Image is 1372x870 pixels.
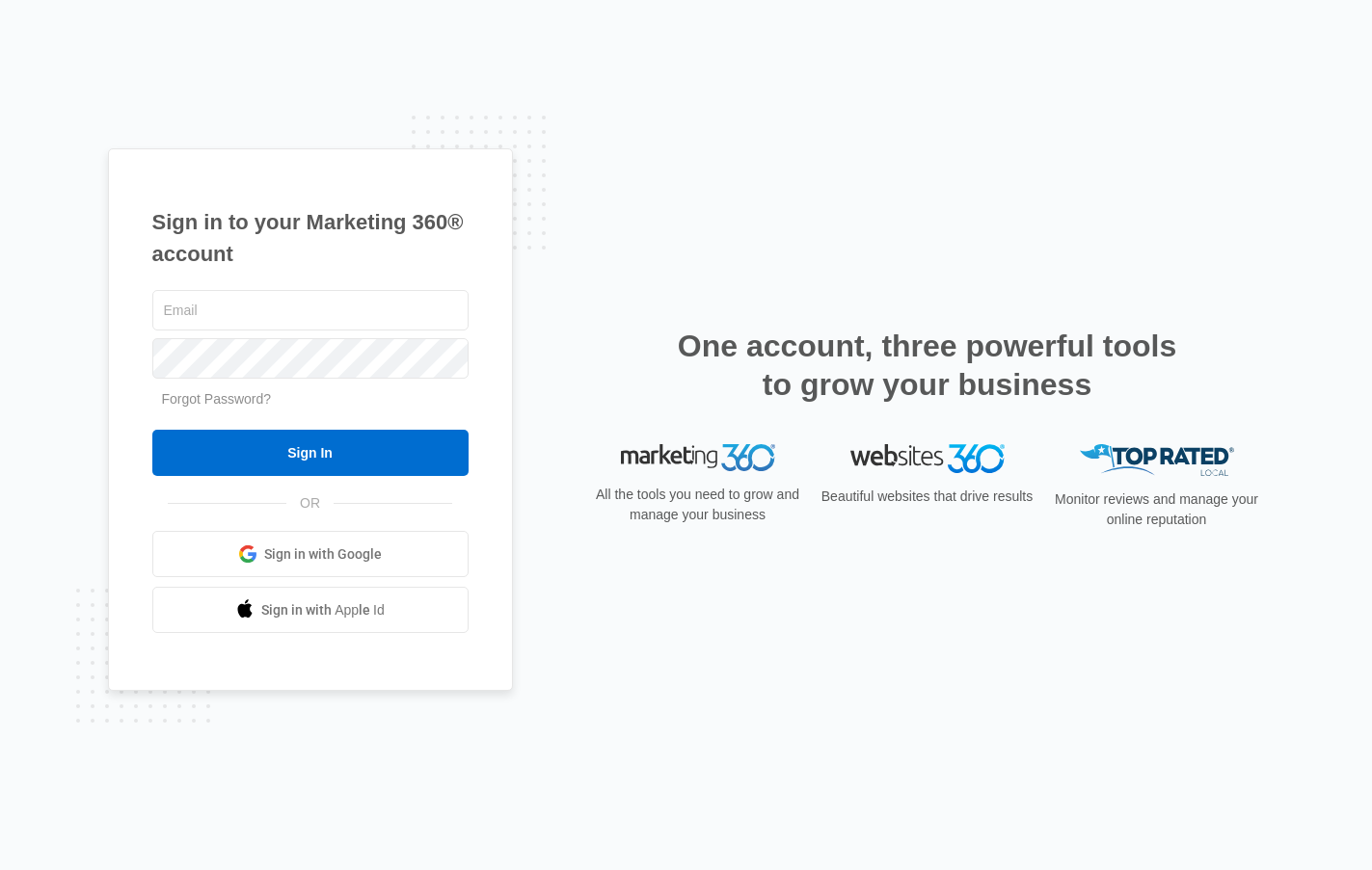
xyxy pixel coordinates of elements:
p: All the tools you need to grow and manage your business [590,485,806,525]
a: Sign in with Google [152,531,469,577]
a: Sign in with Apple Id [152,587,469,633]
img: Top Rated Local [1080,444,1234,476]
a: Forgot Password? [162,391,272,407]
p: Beautiful websites that drive results [820,487,1036,507]
h1: Sign in to your Marketing 360® account [152,206,469,270]
span: Sign in with Google [264,544,382,565]
p: Monitor reviews and manage your online reputation [1049,489,1265,530]
img: Marketing 360 [621,444,775,471]
h2: One account, three powerful tools to grow your business [672,327,1183,404]
input: Email [152,290,469,330]
img: Websites 360 [850,444,1005,472]
span: OR [286,493,334,514]
span: Sign in with Apple Id [261,600,385,620]
input: Sign In [152,430,469,476]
